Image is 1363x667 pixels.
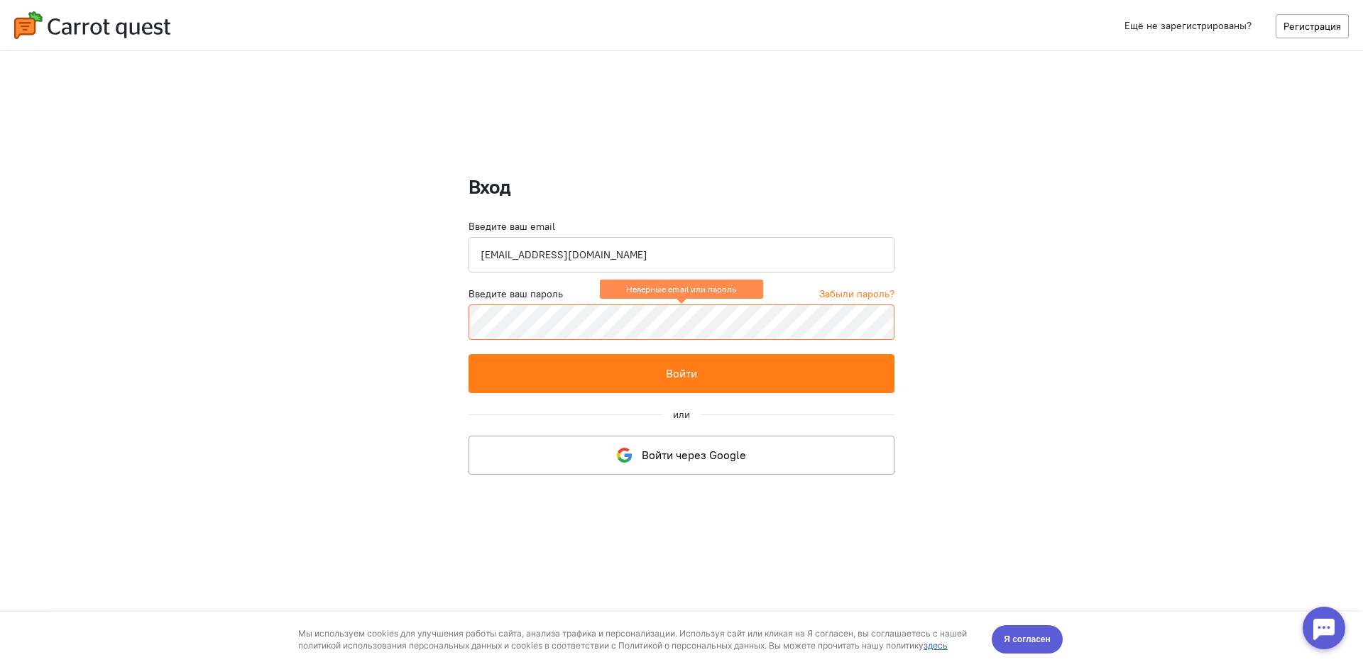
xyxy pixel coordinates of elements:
[469,174,510,199] strong: Вход
[469,237,894,272] input: Электронная почта
[600,280,763,299] ng-message: Неверные email или пароль
[992,13,1063,42] button: Я согласен
[469,287,563,301] label: Введите ваш пароль
[617,448,632,463] img: google-logo.svg
[1004,21,1051,35] span: Я согласен
[1276,14,1349,38] a: Регистрация
[469,219,555,233] label: Введите ваш email
[469,354,894,393] button: Войти
[298,16,975,40] div: Мы используем cookies для улучшения работы сайта, анализа трафика и персонализации. Используя сай...
[673,407,690,421] div: или
[819,287,894,301] a: Забыли пароль?
[1124,19,1252,32] span: Ещё не зарегистрированы?
[14,11,170,39] img: carrot-quest-logo.svg
[924,28,948,39] a: здесь
[642,448,746,462] span: Войти через Google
